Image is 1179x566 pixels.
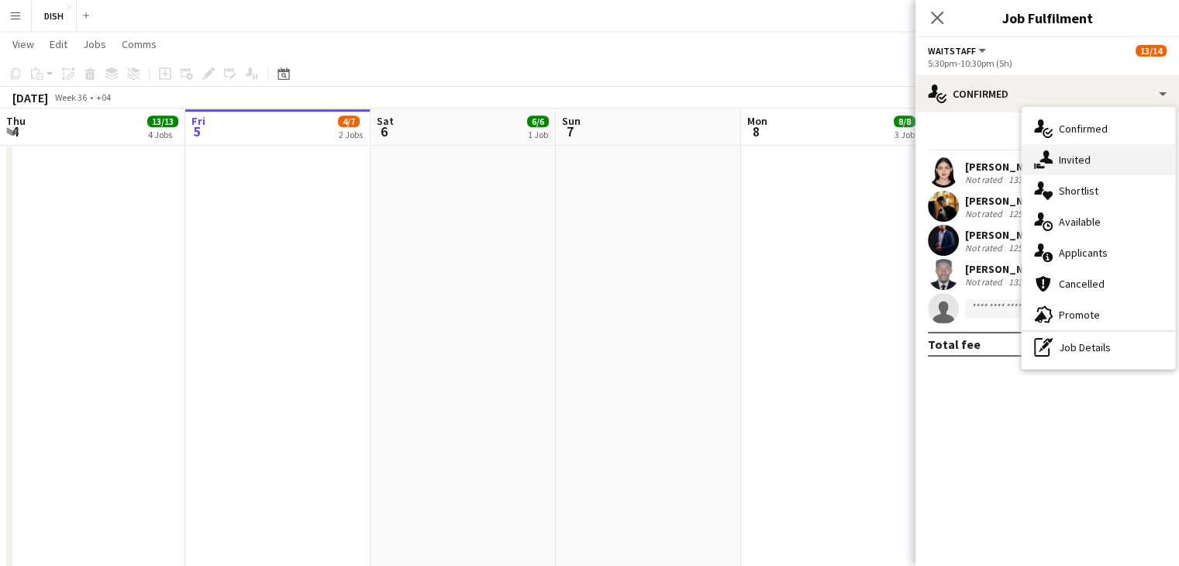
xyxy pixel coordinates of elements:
div: [PERSON_NAME] [965,228,1047,242]
div: 1 Job [528,129,548,140]
span: Mon [747,114,767,128]
div: 133.2km [1005,276,1045,288]
div: 2 Jobs [339,129,363,140]
span: 13/14 [1136,45,1167,57]
span: 6 [374,123,394,140]
span: View [12,37,34,51]
span: Jobs [83,37,106,51]
div: +04 [96,91,111,103]
div: 133.3km [1005,174,1045,185]
a: View [6,34,40,54]
div: [DATE] [12,90,48,105]
span: Available [1059,215,1101,229]
button: Waitstaff [928,45,988,57]
div: 3 Jobs [895,129,919,140]
span: Waitstaff [928,45,976,57]
div: Not rated [965,208,1005,219]
span: 13/13 [147,116,178,127]
span: 8/8 [894,116,915,127]
div: Not rated [965,276,1005,288]
span: Promote [1059,308,1100,322]
div: Not rated [965,242,1005,254]
span: Invited [1059,153,1091,167]
span: Sat [377,114,394,128]
span: Week 36 [51,91,90,103]
a: Comms [115,34,163,54]
div: Not rated [965,174,1005,185]
div: [PERSON_NAME] [965,262,1047,276]
button: DISH [32,1,77,31]
span: Cancelled [1059,277,1105,291]
a: Jobs [77,34,112,54]
span: Applicants [1059,246,1108,260]
div: [PERSON_NAME] [965,194,1047,208]
div: Job Details [1022,332,1175,363]
div: 4 Jobs [148,129,178,140]
div: 125.4km [1005,242,1045,254]
div: [PERSON_NAME] [965,160,1047,174]
span: Shortlist [1059,184,1098,198]
div: Confirmed [915,75,1179,112]
div: 5:30pm-10:30pm (5h) [928,57,1167,69]
span: Fri [191,114,205,128]
span: 4 [4,123,26,140]
div: 125.4km [1005,208,1045,219]
span: 5 [189,123,205,140]
span: 4/7 [338,116,360,127]
a: Edit [43,34,74,54]
span: Confirmed [1059,122,1108,136]
span: Edit [50,37,67,51]
span: Sun [562,114,581,128]
span: Comms [122,37,157,51]
span: 7 [560,123,581,140]
div: Total fee [928,336,981,352]
span: 8 [745,123,767,140]
span: 6/6 [527,116,549,127]
h3: Job Fulfilment [915,8,1179,28]
span: Thu [6,114,26,128]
